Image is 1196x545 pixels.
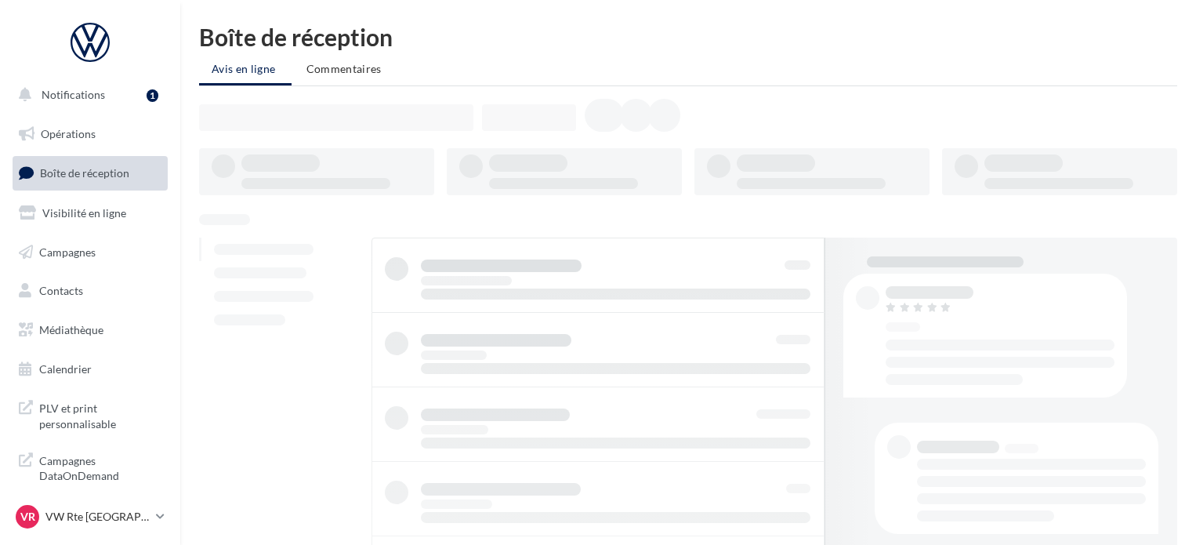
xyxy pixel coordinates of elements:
a: VR VW Rte [GEOGRAPHIC_DATA] [13,502,168,532]
a: Calendrier [9,353,171,386]
a: Campagnes [9,236,171,269]
div: 1 [147,89,158,102]
span: Médiathèque [39,323,103,336]
span: VR [20,509,35,525]
div: Boîte de réception [199,25,1177,49]
p: VW Rte [GEOGRAPHIC_DATA] [45,509,150,525]
span: Notifications [42,88,105,101]
a: Campagnes DataOnDemand [9,444,171,490]
span: Campagnes [39,245,96,258]
a: Visibilité en ligne [9,197,171,230]
a: PLV et print personnalisable [9,391,171,438]
span: Opérations [41,127,96,140]
span: Calendrier [39,362,92,376]
a: Opérations [9,118,171,151]
span: Boîte de réception [40,166,129,180]
span: Commentaires [306,62,382,75]
button: Notifications 1 [9,78,165,111]
a: Boîte de réception [9,156,171,190]
span: Campagnes DataOnDemand [39,450,161,484]
a: Médiathèque [9,314,171,347]
a: Contacts [9,274,171,307]
span: Visibilité en ligne [42,206,126,220]
span: Contacts [39,284,83,297]
span: PLV et print personnalisable [39,398,161,431]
